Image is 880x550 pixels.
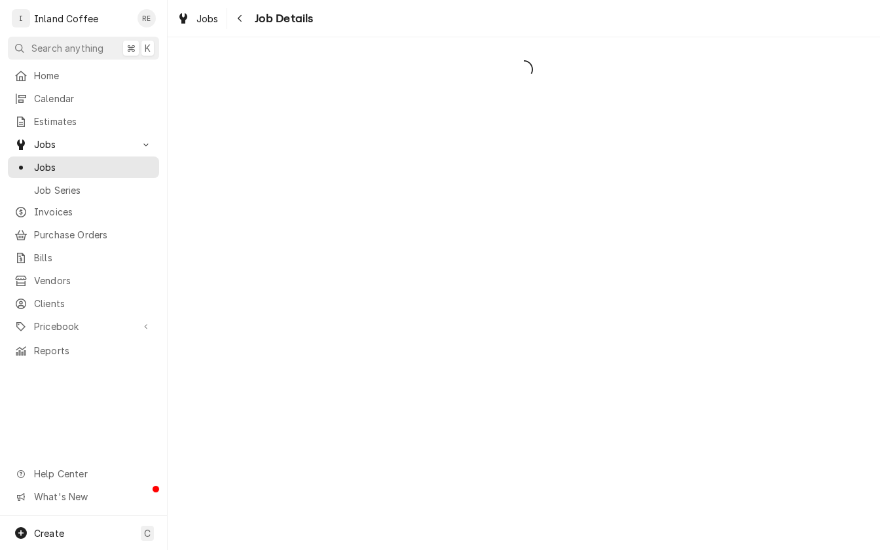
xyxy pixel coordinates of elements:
[8,37,159,60] button: Search anything⌘K
[34,115,153,128] span: Estimates
[34,490,151,504] span: What's New
[172,8,224,29] a: Jobs
[8,247,159,268] a: Bills
[8,179,159,201] a: Job Series
[34,251,153,265] span: Bills
[144,526,151,540] span: C
[137,9,156,27] div: Ruth Easley's Avatar
[137,9,156,27] div: RE
[8,340,159,361] a: Reports
[12,9,30,27] div: Inland Coffee's Avatar
[34,297,153,310] span: Clients
[8,88,159,109] a: Calendar
[8,463,159,485] a: Go to Help Center
[34,69,153,82] span: Home
[8,201,159,223] a: Invoices
[126,41,136,55] span: ⌘
[8,486,159,507] a: Go to What's New
[8,111,159,132] a: Estimates
[31,41,103,55] span: Search anything
[34,12,98,26] div: Inland Coffee
[168,56,880,83] span: Loading...
[8,270,159,291] a: Vendors
[8,293,159,314] a: Clients
[8,224,159,246] a: Purchase Orders
[34,528,64,539] span: Create
[34,205,153,219] span: Invoices
[196,12,219,26] span: Jobs
[34,183,153,197] span: Job Series
[34,92,153,105] span: Calendar
[8,316,159,337] a: Go to Pricebook
[34,320,133,333] span: Pricebook
[34,274,153,287] span: Vendors
[8,65,159,86] a: Home
[34,228,153,242] span: Purchase Orders
[34,137,133,151] span: Jobs
[34,344,153,357] span: Reports
[34,467,151,481] span: Help Center
[8,134,159,155] a: Go to Jobs
[34,160,153,174] span: Jobs
[230,8,251,29] button: Navigate back
[12,9,30,27] div: I
[145,41,151,55] span: K
[8,156,159,178] a: Jobs
[251,10,314,27] span: Job Details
